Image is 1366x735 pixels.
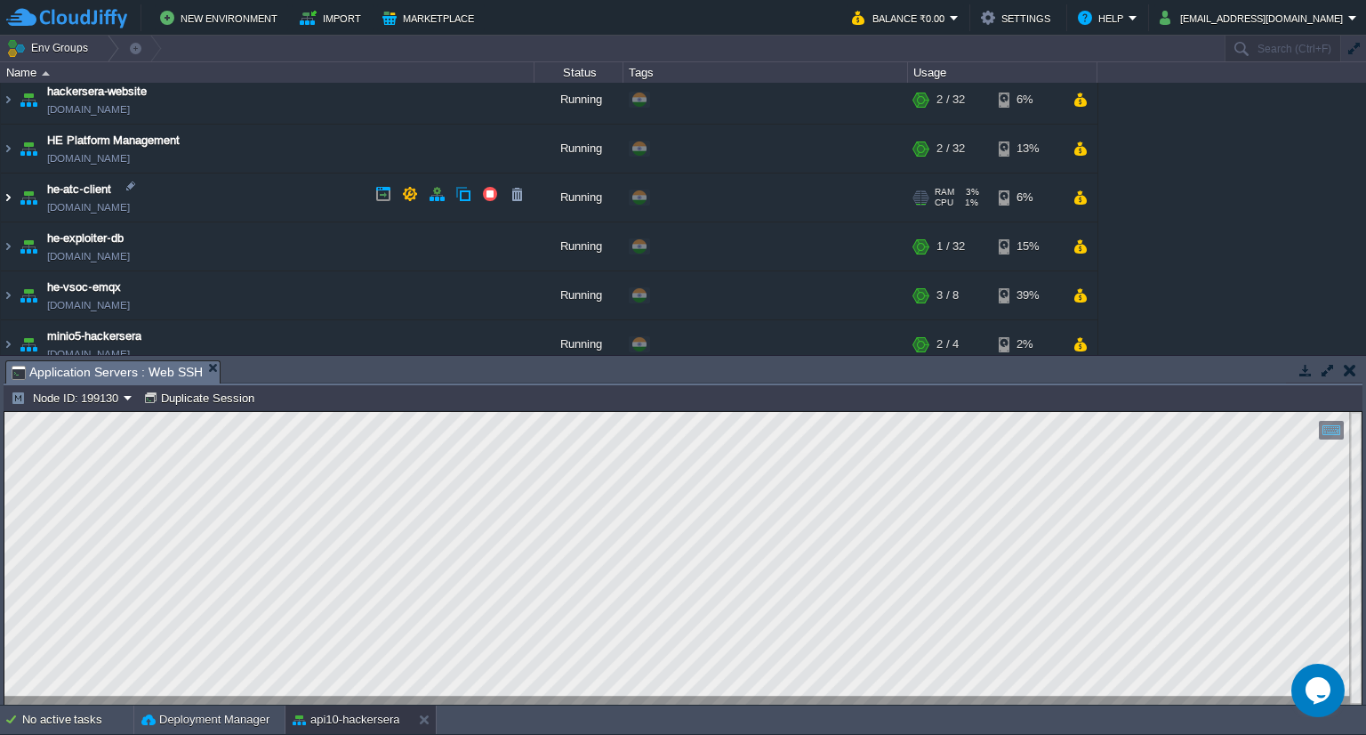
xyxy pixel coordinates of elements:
div: 2 / 4 [936,320,959,368]
button: Import [300,7,366,28]
img: CloudJiffy [6,7,127,29]
a: hackersera-website [47,83,147,101]
span: RAM [935,187,954,198]
img: AMDAwAAAACH5BAEAAAAALAAAAAABAAEAAAICRAEAOw== [16,174,41,222]
img: AMDAwAAAACH5BAEAAAAALAAAAAABAAEAAAICRAEAOw== [16,320,41,368]
iframe: chat widget [1291,664,1348,717]
span: CPU [935,198,953,208]
div: 15% [999,222,1057,271]
div: 1 / 32 [936,222,965,271]
div: 6% [999,174,1057,222]
a: [DOMAIN_NAME] [47,101,130,118]
a: [DOMAIN_NAME] [47,198,130,216]
button: Settings [981,7,1056,28]
button: Duplicate Session [143,390,260,406]
div: 2 / 32 [936,125,965,173]
div: Running [534,320,623,368]
div: No active tasks [22,706,133,734]
img: AMDAwAAAACH5BAEAAAAALAAAAAABAAEAAAICRAEAOw== [1,76,15,124]
img: AMDAwAAAACH5BAEAAAAALAAAAAABAAEAAAICRAEAOw== [1,125,15,173]
span: Application Servers : Web SSH [12,361,203,384]
img: AMDAwAAAACH5BAEAAAAALAAAAAABAAEAAAICRAEAOw== [1,320,15,368]
img: AMDAwAAAACH5BAEAAAAALAAAAAABAAEAAAICRAEAOw== [16,125,41,173]
button: Node ID: 199130 [11,390,124,406]
a: HE Platform Management [47,132,180,149]
a: [DOMAIN_NAME] [47,149,130,167]
img: AMDAwAAAACH5BAEAAAAALAAAAAABAAEAAAICRAEAOw== [16,76,41,124]
a: he-exploiter-db [47,230,124,247]
div: 2 / 32 [936,76,965,124]
button: Marketplace [382,7,479,28]
div: Usage [909,62,1097,83]
div: Status [535,62,623,83]
div: 13% [999,125,1057,173]
div: Running [534,125,623,173]
a: minio5-hackersera [47,327,141,345]
a: he-atc-client [47,181,111,198]
img: AMDAwAAAACH5BAEAAAAALAAAAAABAAEAAAICRAEAOw== [16,271,41,319]
button: api10-hackersera [293,711,399,729]
div: Running [534,222,623,271]
button: Balance ₹0.00 [852,7,950,28]
div: Tags [624,62,907,83]
div: 39% [999,271,1057,319]
img: AMDAwAAAACH5BAEAAAAALAAAAAABAAEAAAICRAEAOw== [42,71,50,76]
div: 2% [999,320,1057,368]
img: AMDAwAAAACH5BAEAAAAALAAAAAABAAEAAAICRAEAOw== [1,271,15,319]
div: Running [534,76,623,124]
span: [DOMAIN_NAME] [47,247,130,265]
span: [DOMAIN_NAME] [47,296,130,314]
span: 3% [961,187,979,198]
span: 1% [960,198,978,208]
img: AMDAwAAAACH5BAEAAAAALAAAAAABAAEAAAICRAEAOw== [16,222,41,271]
img: AMDAwAAAACH5BAEAAAAALAAAAAABAAEAAAICRAEAOw== [1,222,15,271]
img: AMDAwAAAACH5BAEAAAAALAAAAAABAAEAAAICRAEAOw== [1,174,15,222]
div: Name [2,62,534,83]
div: Running [534,271,623,319]
button: Help [1078,7,1129,28]
button: New Environment [160,7,283,28]
div: 6% [999,76,1057,124]
div: Running [534,174,623,222]
button: Deployment Manager [141,711,269,729]
button: [EMAIL_ADDRESS][DOMAIN_NAME] [1160,7,1348,28]
a: [DOMAIN_NAME] [47,345,130,363]
a: he-vsoc-emqx [47,279,121,296]
div: 3 / 8 [936,271,959,319]
button: Env Groups [6,36,94,61]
